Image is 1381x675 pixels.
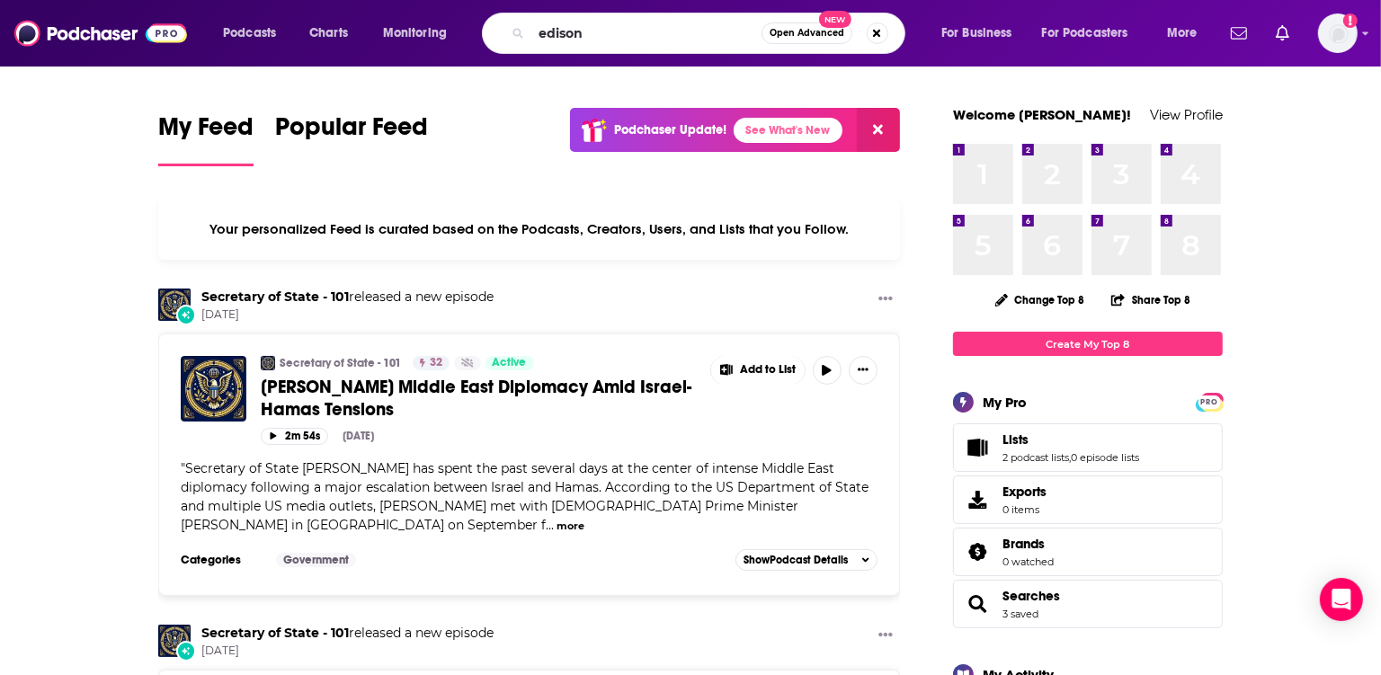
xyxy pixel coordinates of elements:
[1030,19,1154,48] button: open menu
[1002,451,1069,464] a: 2 podcast lists
[158,199,900,260] div: Your personalized Feed is curated based on the Podcasts, Creators, Users, and Lists that you Follow.
[309,21,348,46] span: Charts
[1167,21,1198,46] span: More
[1002,588,1060,604] a: Searches
[499,13,922,54] div: Search podcasts, credits, & more...
[546,517,554,533] span: ...
[744,554,848,566] span: Show Podcast Details
[275,111,428,166] a: Popular Feed
[871,289,900,311] button: Show More Button
[1002,608,1038,620] a: 3 saved
[959,435,995,460] a: Lists
[275,111,428,153] span: Popular Feed
[871,625,900,647] button: Show More Button
[298,19,359,48] a: Charts
[201,625,494,642] h3: released a new episode
[158,625,191,657] a: Secretary of State - 101
[261,376,698,421] a: [PERSON_NAME] Middle East Diplomacy Amid Israel-Hamas Tensions
[158,289,191,321] img: Secretary of State - 101
[1318,13,1358,53] button: Show profile menu
[201,289,494,306] h3: released a new episode
[223,21,276,46] span: Podcasts
[201,307,494,323] span: [DATE]
[1269,18,1296,49] a: Show notifications dropdown
[762,22,852,44] button: Open AdvancedNew
[201,625,349,641] a: Secretary of State - 101
[1198,395,1220,409] span: PRO
[959,487,995,512] span: Exports
[953,423,1223,472] span: Lists
[735,549,878,571] button: ShowPodcast Details
[1150,106,1223,123] a: View Profile
[740,363,796,377] span: Add to List
[261,376,691,421] span: [PERSON_NAME] Middle East Diplomacy Amid Israel-Hamas Tensions
[201,644,494,659] span: [DATE]
[711,356,805,385] button: Show More Button
[849,356,878,385] button: Show More Button
[261,428,328,445] button: 2m 54s
[181,356,246,422] img: Rubio Navigates Middle East Diplomacy Amid Israel-Hamas Tensions
[1198,395,1220,408] a: PRO
[158,111,254,166] a: My Feed
[1110,282,1191,317] button: Share Top 8
[1002,536,1045,552] span: Brands
[953,528,1223,576] span: Brands
[1002,536,1054,552] a: Brands
[210,19,299,48] button: open menu
[276,553,356,567] a: Government
[1002,431,1139,448] a: Lists
[383,21,447,46] span: Monitoring
[1343,13,1358,28] svg: Add a profile image
[734,118,842,143] a: See What's New
[1318,13,1358,53] span: Logged in as lizziehan
[280,356,401,370] a: Secretary of State - 101
[1071,451,1139,464] a: 0 episode lists
[1320,578,1363,621] div: Open Intercom Messenger
[557,519,584,534] button: more
[953,106,1131,123] a: Welcome [PERSON_NAME]!
[985,289,1096,311] button: Change Top 8
[176,641,196,661] div: New Episode
[953,332,1223,356] a: Create My Top 8
[1154,19,1220,48] button: open menu
[430,354,442,372] span: 32
[493,354,527,372] span: Active
[261,356,275,370] img: Secretary of State - 101
[181,553,262,567] h3: Categories
[181,460,869,533] span: "
[770,29,844,38] span: Open Advanced
[1224,18,1254,49] a: Show notifications dropdown
[181,460,869,533] span: Secretary of State [PERSON_NAME] has spent the past several days at the center of intense Middle ...
[201,289,349,305] a: Secretary of State - 101
[531,19,762,48] input: Search podcasts, credits, & more...
[941,21,1012,46] span: For Business
[953,580,1223,628] span: Searches
[959,539,995,564] a: Brands
[1002,431,1029,448] span: Lists
[983,394,1027,411] div: My Pro
[486,356,534,370] a: Active
[1002,484,1047,500] span: Exports
[1318,13,1358,53] img: User Profile
[1002,555,1054,568] a: 0 watched
[343,430,374,442] div: [DATE]
[370,19,470,48] button: open menu
[158,111,254,153] span: My Feed
[1069,451,1071,464] span: ,
[614,122,726,138] p: Podchaser Update!
[176,305,196,324] div: New Episode
[953,475,1223,524] a: Exports
[959,591,995,617] a: Searches
[819,11,851,28] span: New
[1002,503,1047,516] span: 0 items
[929,19,1035,48] button: open menu
[413,356,450,370] a: 32
[1042,21,1128,46] span: For Podcasters
[14,16,187,50] img: Podchaser - Follow, Share and Rate Podcasts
